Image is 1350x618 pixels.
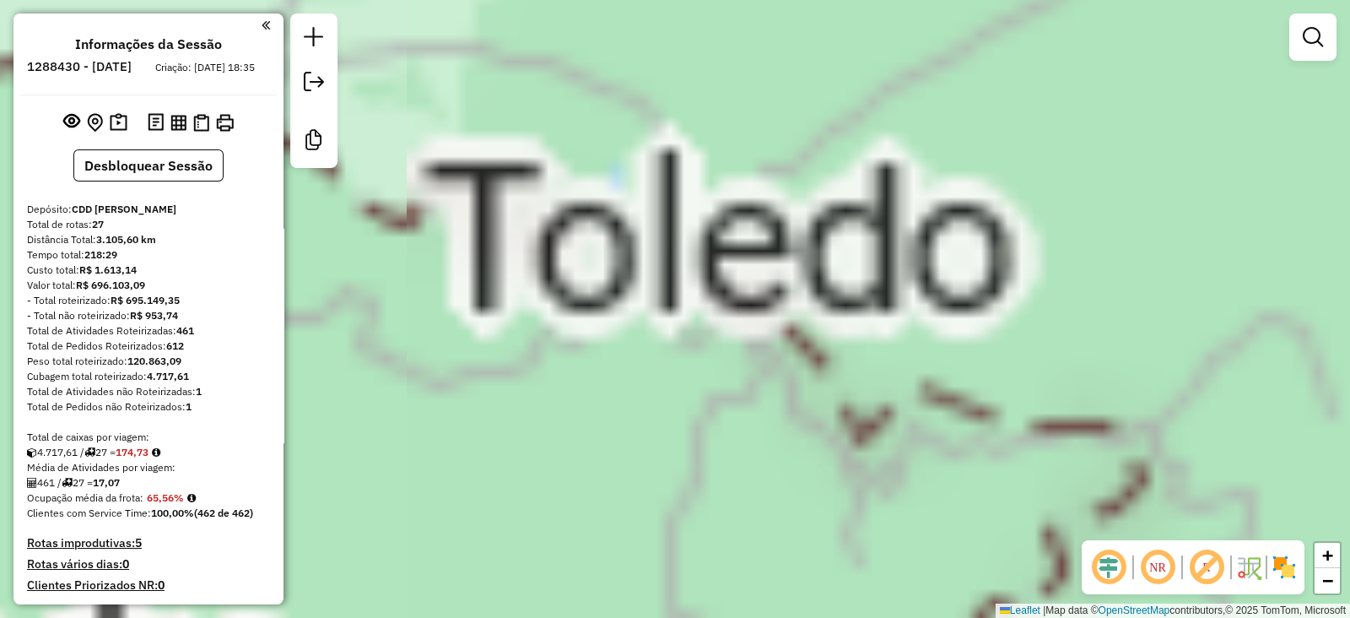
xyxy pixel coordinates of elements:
button: Logs desbloquear sessão [144,110,167,136]
a: Exportar sessão [297,65,331,103]
h4: Rotas vários dias: [27,557,270,572]
div: Média de Atividades por viagem: [27,460,270,475]
div: - Total não roteirizado: [27,308,270,323]
a: Criar modelo [297,123,331,161]
strong: 65,56% [147,491,184,504]
button: Visualizar Romaneio [190,111,213,135]
i: Total de rotas [84,447,95,458]
div: Custo total: [27,263,270,278]
a: Zoom out [1315,568,1340,594]
button: Centralizar mapa no depósito ou ponto de apoio [84,110,106,136]
strong: (462 de 462) [194,507,253,519]
span: − [1322,570,1333,591]
i: Cubagem total roteirizado [27,447,37,458]
div: 461 / 27 = [27,475,270,491]
img: Exibir/Ocultar setores [1271,554,1298,581]
a: Leaflet [1000,604,1040,616]
strong: 27 [92,218,104,230]
button: Exibir sessão original [60,109,84,136]
span: Exibir rótulo [1186,547,1227,588]
strong: R$ 696.103,09 [76,279,145,291]
em: Média calculada utilizando a maior ocupação (%Peso ou %Cubagem) de cada rota da sessão. Rotas cro... [187,493,196,503]
a: Zoom in [1315,543,1340,568]
button: Visualizar relatório de Roteirização [167,111,190,133]
div: Map data © contributors,© 2025 TomTom, Microsoft [996,604,1350,618]
strong: R$ 695.149,35 [111,294,180,306]
strong: 100,00% [151,507,194,519]
div: - Total roteirizado: [27,293,270,308]
strong: 0 [158,577,165,593]
strong: 3.105,60 km [96,233,156,246]
strong: 17,07 [93,476,120,489]
div: Total de caixas por viagem: [27,430,270,445]
strong: 174,73 [116,446,148,458]
div: Peso total roteirizado: [27,354,270,369]
h6: 1288430 - [DATE] [27,59,132,74]
strong: 612 [166,339,184,352]
a: Nova sessão e pesquisa [297,20,331,58]
strong: 1 [196,385,202,398]
div: Total de Atividades não Roteirizadas: [27,384,270,399]
div: Total de Pedidos Roteirizados: [27,339,270,354]
strong: 1 [186,400,192,413]
button: Painel de Sugestão [106,110,131,136]
div: Criação: [DATE] 18:35 [148,60,262,75]
h4: Informações da Sessão [75,36,222,52]
button: Imprimir Rotas [213,111,237,135]
div: Distância Total: [27,232,270,247]
a: Exibir filtros [1296,20,1330,54]
div: Valor total: [27,278,270,293]
span: | [1043,604,1045,616]
div: Cubagem total roteirizado: [27,369,270,384]
span: Ocupação média da frota: [27,491,143,504]
strong: R$ 953,74 [130,309,178,322]
a: OpenStreetMap [1099,604,1170,616]
strong: 218:29 [84,248,117,261]
h4: Rotas improdutivas: [27,536,270,550]
h4: Clientes Priorizados NR: [27,578,270,593]
button: Desbloquear Sessão [73,149,224,182]
strong: R$ 1.613,14 [79,263,137,276]
span: Ocultar deslocamento [1088,547,1129,588]
strong: 461 [176,324,194,337]
span: Clientes com Service Time: [27,507,151,519]
div: Depósito: [27,202,270,217]
i: Meta Caixas/viagem: 226,90 Diferença: -52,17 [152,447,160,458]
a: Clique aqui para minimizar o painel [262,15,270,35]
strong: 120.863,09 [127,355,181,367]
div: 4.717,61 / 27 = [27,445,270,460]
span: + [1322,545,1333,566]
strong: 4.717,61 [147,370,189,382]
strong: CDD [PERSON_NAME] [72,203,176,215]
i: Total de Atividades [27,478,37,488]
img: Fluxo de ruas [1235,554,1262,581]
div: Total de rotas: [27,217,270,232]
div: Total de Pedidos não Roteirizados: [27,399,270,415]
span: Ocultar NR [1137,547,1178,588]
strong: 5 [135,535,142,550]
div: Total de Atividades Roteirizadas: [27,323,270,339]
strong: 0 [122,556,129,572]
i: Total de rotas [62,478,73,488]
div: Tempo total: [27,247,270,263]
